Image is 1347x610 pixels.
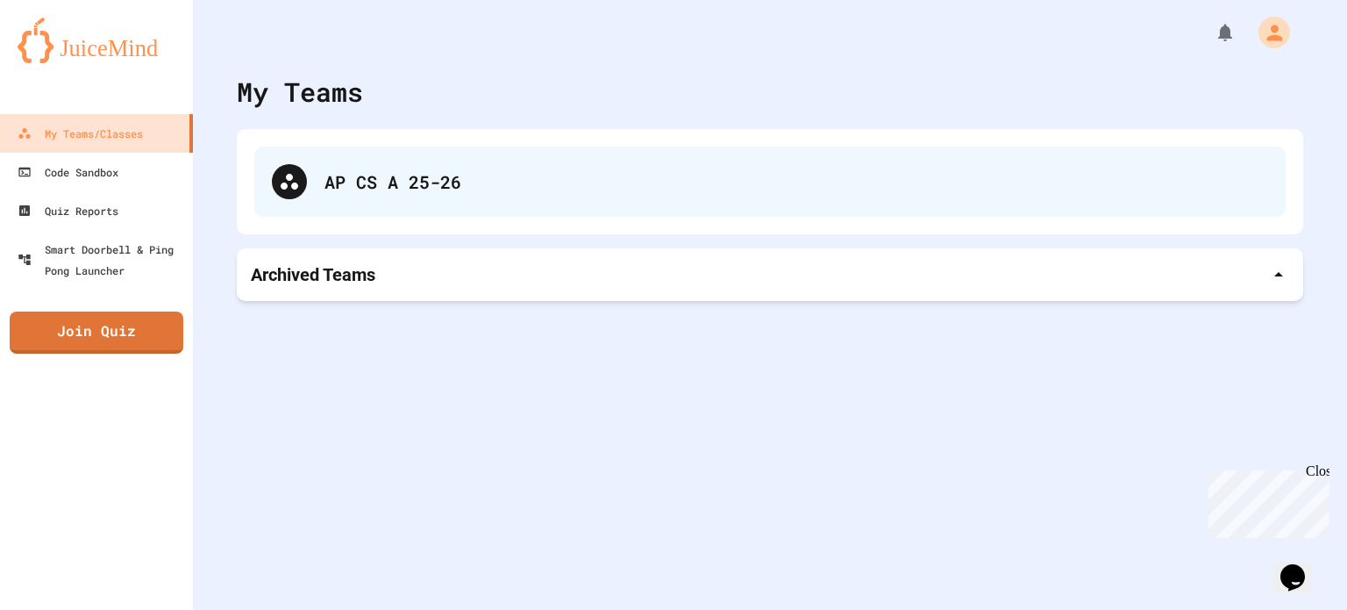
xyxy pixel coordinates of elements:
div: Code Sandbox [18,161,118,183]
a: Join Quiz [10,312,183,354]
div: Smart Doorbell & Ping Pong Launcher [18,239,186,281]
div: Chat with us now!Close [7,7,121,111]
div: AP CS A 25-26 [324,169,1268,195]
iframe: chat widget [1201,463,1329,538]
iframe: chat widget [1273,540,1329,592]
div: My Notifications [1182,18,1240,47]
div: My Account [1240,12,1294,53]
div: My Teams [237,72,363,111]
img: logo-orange.svg [18,18,175,63]
div: My Teams/Classes [18,123,143,144]
div: AP CS A 25-26 [254,147,1286,217]
div: Quiz Reports [18,200,118,221]
p: Archived Teams [251,262,375,287]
